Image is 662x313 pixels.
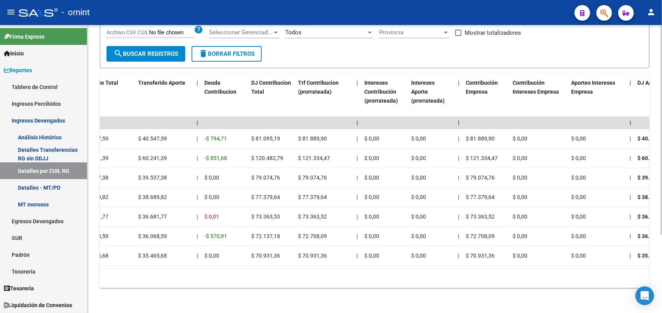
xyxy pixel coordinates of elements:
span: | [357,119,358,126]
span: | [197,233,198,239]
span: $ 36.681,77 [138,213,167,220]
datatable-header-cell: Intereses Aporte (prorrateada) [408,75,455,118]
span: $ 0,00 [513,135,527,142]
datatable-header-cell: | [627,75,634,118]
span: $ 77.379,64 [251,194,280,200]
span: $ 0,00 [364,135,379,142]
span: -$ 851,68 [204,155,227,161]
span: Liquidación de Convenios [4,301,72,309]
span: -$ 794,71 [204,135,227,142]
span: | [357,80,358,86]
span: Provincia [379,29,442,36]
span: $ 81.095,19 [251,135,280,142]
span: $ 0,00 [513,194,527,200]
span: Buscar Registros [114,50,178,57]
span: Deuda Contribucion [204,80,236,95]
span: Intereses Contribución (prorrateada) [364,80,398,104]
span: $ 70.931,36 [466,253,495,259]
span: | [357,253,358,259]
span: | [197,194,198,200]
span: $ 0,00 [513,253,527,259]
span: $ 121.334,47 [466,155,498,161]
span: | [630,135,631,142]
mat-icon: menu [6,7,16,17]
span: $ 35.465,68 [138,253,167,259]
span: $ 79.074,76 [466,174,495,181]
span: | [630,119,631,126]
span: Inicio [4,49,24,58]
span: Firma Express [4,32,44,41]
span: $ 38.689,82 [138,194,167,200]
span: Borrar Filtros [199,50,255,57]
span: $ 60.241,39 [138,155,167,161]
span: | [630,155,631,161]
span: $ 0,00 [411,135,426,142]
span: $ 0,00 [364,174,379,181]
span: $ 120.482,79 [251,155,283,161]
datatable-header-cell: Contribución Intereses Empresa [509,75,568,118]
span: | [357,174,358,181]
span: Intereses Aporte (prorrateada) [411,80,445,104]
span: | [458,174,459,181]
span: $ 79.074,76 [251,174,280,181]
span: $ 0,00 [571,135,586,142]
mat-icon: search [114,49,123,58]
span: $ 81.889,90 [466,135,495,142]
datatable-header-cell: Trf Contribucion (prorrateada) [295,75,353,118]
span: | [458,233,459,239]
span: $ 0,00 [571,213,586,220]
span: | [458,213,459,220]
span: $ 73.363,52 [298,213,327,220]
span: Contribución Intereses Empresa [513,80,559,95]
span: $ 79.074,76 [298,174,327,181]
mat-icon: help [194,25,203,34]
datatable-header-cell: Contribución Empresa [463,75,509,118]
span: | [357,213,358,220]
span: $ 0,00 [364,194,379,200]
span: $ 0,00 [571,233,586,239]
span: $ 0,00 [513,155,527,161]
datatable-header-cell: DJ Contribucion Total [248,75,295,118]
span: | [458,80,460,86]
span: $ 39.537,38 [138,174,167,181]
datatable-header-cell: Deuda Contribucion [201,75,248,118]
datatable-header-cell: | [193,75,201,118]
mat-icon: person [646,7,656,17]
span: | [458,155,459,161]
span: $ 0,01 [204,213,219,220]
span: | [630,80,631,86]
span: | [197,135,198,142]
span: $ 0,00 [204,194,219,200]
span: $ 121.334,47 [298,155,330,161]
span: $ 0,00 [571,155,586,161]
button: Buscar Registros [106,46,185,62]
span: $ 0,00 [411,213,426,220]
span: | [357,135,358,142]
span: $ 73.363,53 [251,213,280,220]
button: Borrar Filtros [192,46,262,62]
span: - omint [62,4,90,21]
span: $ 81.889,90 [298,135,327,142]
span: Reportes [4,66,32,75]
span: $ 70.931,36 [298,253,327,259]
span: | [630,213,631,220]
span: -$ 570,91 [204,233,227,239]
span: | [458,119,460,126]
span: | [357,233,358,239]
span: Todos [285,29,302,36]
span: $ 0,00 [204,253,219,259]
span: | [197,80,198,86]
span: $ 0,00 [364,253,379,259]
span: DJ Contribucion Total [251,80,291,95]
span: $ 0,00 [411,194,426,200]
span: $ 0,00 [364,213,379,220]
span: | [197,213,198,220]
datatable-header-cell: Transferido Aporte [135,75,193,118]
span: Archivo CSV CUIL [106,29,149,36]
span: $ 0,00 [364,233,379,239]
span: Mostrar totalizadores [465,28,521,37]
span: | [197,119,198,126]
datatable-header-cell: Aportes Intereses Empresa [568,75,627,118]
datatable-header-cell: | [353,75,361,118]
datatable-header-cell: | [455,75,463,118]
